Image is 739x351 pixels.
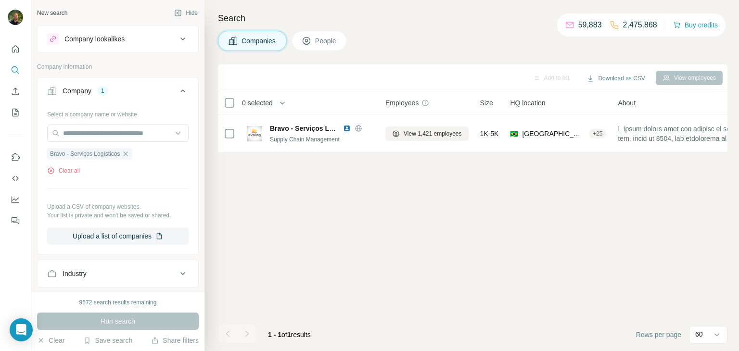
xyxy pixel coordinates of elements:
div: Select a company name or website [47,106,189,119]
div: Supply Chain Management [270,135,374,144]
span: Employees [385,98,419,108]
div: Company [63,86,91,96]
span: results [268,331,311,338]
button: View 1,421 employees [385,126,469,141]
div: 9572 search results remaining [79,298,157,307]
img: Logo of Bravo - Serviços Logísticos [247,126,262,141]
button: Save search [83,336,132,345]
img: LinkedIn logo [343,125,351,132]
div: Company lookalikes [64,34,125,44]
div: New search [37,9,67,17]
p: 2,475,868 [623,19,657,31]
span: Bravo - Serviços Logísticos [270,125,358,132]
button: Download as CSV [580,71,651,86]
span: [GEOGRAPHIC_DATA], [GEOGRAPHIC_DATA] [522,129,585,138]
button: Feedback [8,212,23,229]
span: 🇧🇷 [510,129,518,138]
span: 0 selected [242,98,273,108]
button: My lists [8,104,23,121]
span: Size [480,98,493,108]
button: Share filters [151,336,199,345]
span: 1 [287,331,291,338]
span: About [618,98,636,108]
div: 1 [97,87,108,95]
button: Buy credits [673,18,718,32]
h4: Search [218,12,727,25]
button: Enrich CSV [8,83,23,100]
button: Use Surfe on LinkedIn [8,149,23,166]
span: of [281,331,287,338]
p: Company information [37,63,199,71]
span: View 1,421 employees [404,129,462,138]
p: Upload a CSV of company websites. [47,202,189,211]
span: HQ location [510,98,545,108]
button: Dashboard [8,191,23,208]
button: Use Surfe API [8,170,23,187]
span: 1 - 1 [268,331,281,338]
button: Clear all [47,166,80,175]
p: Your list is private and won't be saved or shared. [47,211,189,220]
span: 1K-5K [480,129,499,138]
button: Quick start [8,40,23,58]
span: People [315,36,337,46]
button: Clear [37,336,64,345]
p: 60 [695,329,703,339]
button: Company1 [38,79,198,106]
p: 59,883 [578,19,602,31]
div: Open Intercom Messenger [10,318,33,341]
button: Company lookalikes [38,27,198,50]
button: Search [8,62,23,79]
span: Companies [242,36,277,46]
img: Avatar [8,10,23,25]
button: Upload a list of companies [47,227,189,245]
button: Industry [38,262,198,285]
button: Hide [167,6,204,20]
div: + 25 [589,129,606,138]
div: Industry [63,269,87,278]
span: Rows per page [636,330,681,339]
span: Bravo - Serviços Logísticos [50,150,120,158]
